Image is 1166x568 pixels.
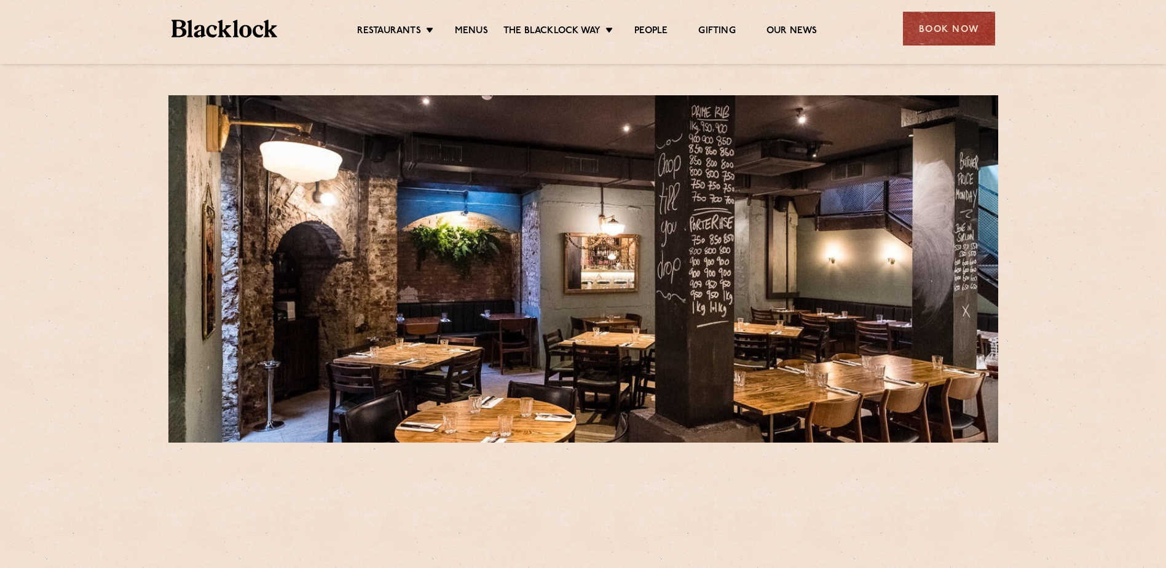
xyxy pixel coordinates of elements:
a: Menus [455,25,488,39]
img: BL_Textured_Logo-footer-cropped.svg [171,20,278,37]
a: Restaurants [357,25,421,39]
a: Our News [766,25,817,39]
a: Gifting [698,25,735,39]
div: Book Now [903,12,995,45]
a: People [634,25,668,39]
a: The Blacklock Way [503,25,601,39]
